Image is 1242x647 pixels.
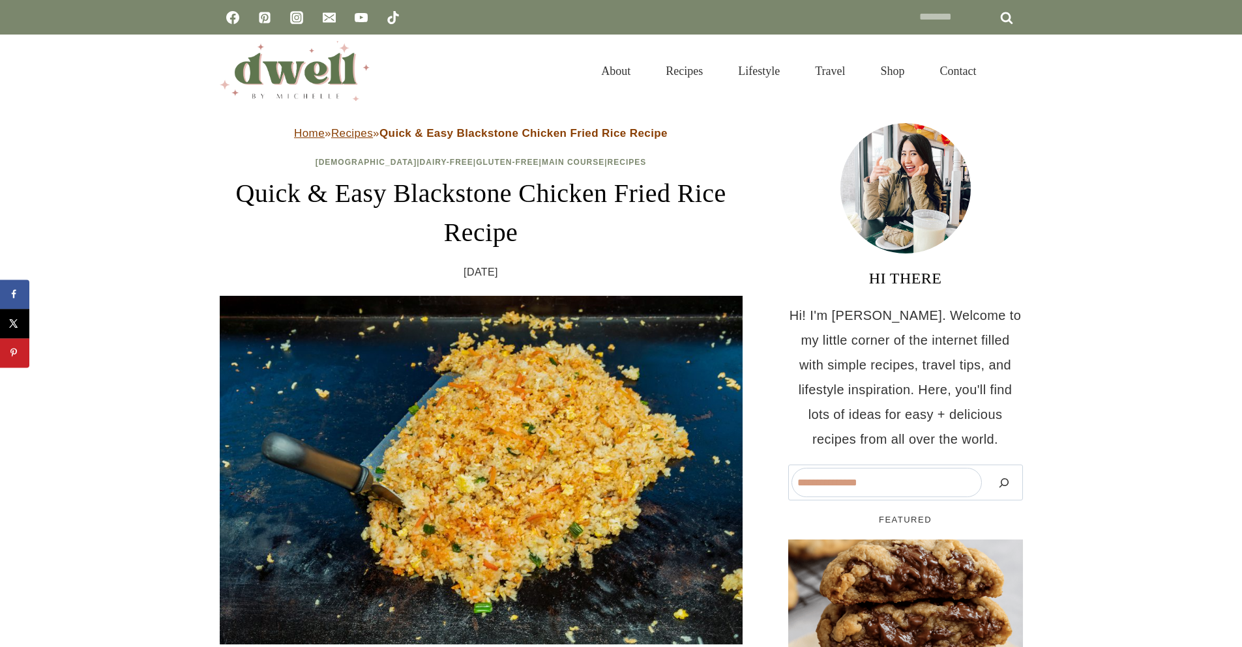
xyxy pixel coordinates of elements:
[923,48,994,94] a: Contact
[476,158,539,167] a: Gluten-Free
[542,158,604,167] a: Main Course
[252,5,278,31] a: Pinterest
[294,127,325,139] a: Home
[316,158,647,167] span: | | | |
[608,158,647,167] a: Recipes
[788,303,1023,452] p: Hi! I'm [PERSON_NAME]. Welcome to my little corner of the internet filled with simple recipes, tr...
[220,41,370,101] img: DWELL by michelle
[220,174,743,252] h1: Quick & Easy Blackstone Chicken Fried Rice Recipe
[648,48,720,94] a: Recipes
[720,48,797,94] a: Lifestyle
[788,266,1023,290] h3: HI THERE
[584,48,994,94] nav: Primary Navigation
[420,158,473,167] a: Dairy-Free
[348,5,374,31] a: YouTube
[380,5,406,31] a: TikTok
[284,5,310,31] a: Instagram
[464,263,498,282] time: [DATE]
[316,158,417,167] a: [DEMOGRAPHIC_DATA]
[220,296,743,644] img: fried rice on a blackstone
[1001,60,1023,82] button: View Search Form
[379,127,668,139] strong: Quick & Easy Blackstone Chicken Fried Rice Recipe
[584,48,648,94] a: About
[863,48,922,94] a: Shop
[331,127,373,139] a: Recipes
[988,468,1020,497] button: Search
[788,513,1023,526] h5: FEATURED
[294,127,668,139] span: » »
[797,48,863,94] a: Travel
[316,5,342,31] a: Email
[220,5,246,31] a: Facebook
